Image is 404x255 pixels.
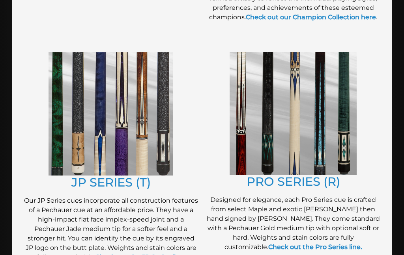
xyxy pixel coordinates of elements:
[247,174,340,189] a: PRO SERIES (R)
[206,195,380,252] p: Designed for elegance, each Pro Series cue is crafted from select Maple and exotic [PERSON_NAME] ...
[71,175,151,190] a: JP SERIES (T)
[246,13,376,21] a: Check out our Champion Collection here
[268,243,362,251] a: Check out the Pro Series line.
